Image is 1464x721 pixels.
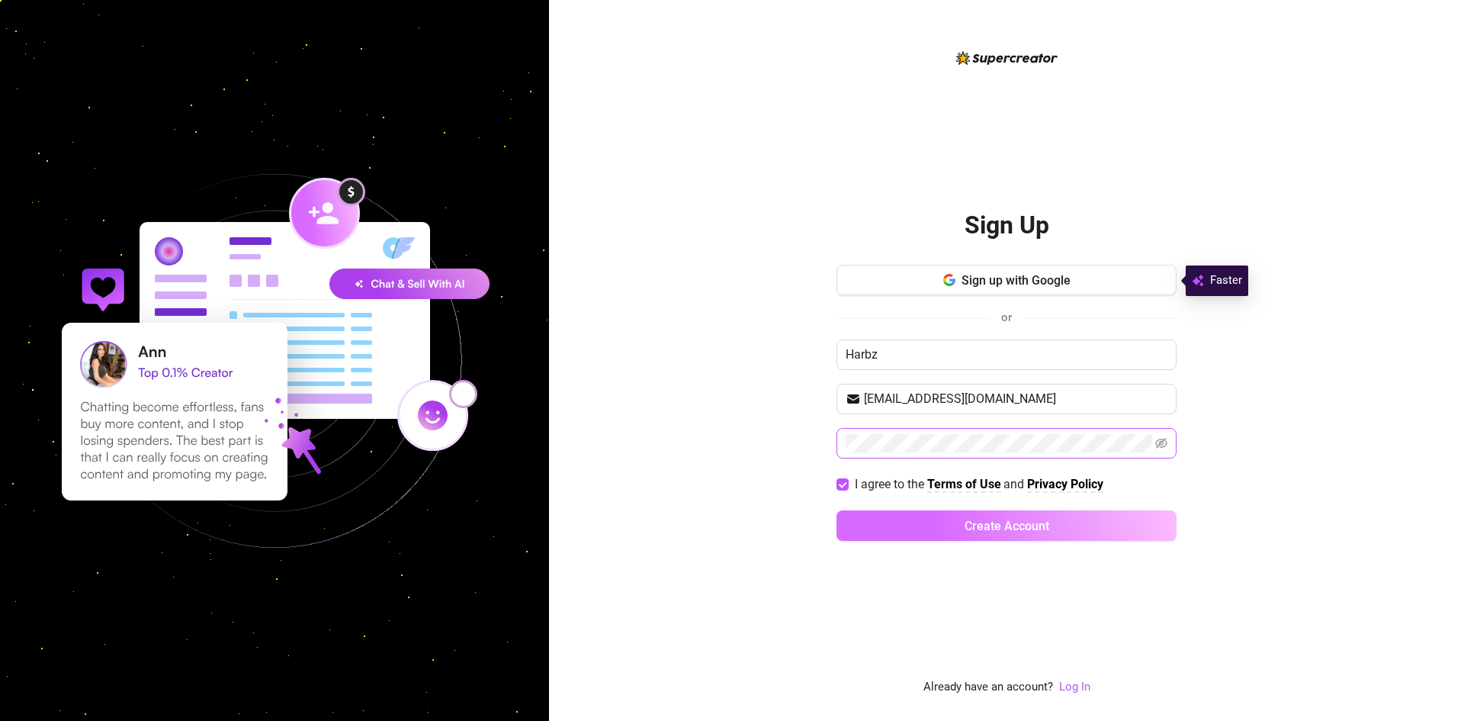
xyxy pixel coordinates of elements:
[962,273,1071,288] span: Sign up with Google
[965,519,1049,533] span: Create Account
[836,510,1177,541] button: Create Account
[1027,477,1103,493] a: Privacy Policy
[1210,272,1242,290] span: Faster
[923,678,1053,697] span: Already have an account?
[927,477,1001,493] a: Terms of Use
[927,477,1001,491] strong: Terms of Use
[1155,437,1167,449] span: eye-invisible
[956,51,1058,65] img: logo-BBDzfeDw.svg
[836,265,1177,295] button: Sign up with Google
[11,97,538,625] img: signup-background-D0MIrEPF.svg
[1027,477,1103,491] strong: Privacy Policy
[1192,272,1204,290] img: svg%3e
[1059,678,1090,697] a: Log In
[1003,477,1027,491] span: and
[1001,311,1012,324] span: or
[836,340,1177,370] input: Enter your Name
[855,477,927,491] span: I agree to the
[864,390,1167,408] input: Your email
[965,210,1049,241] h2: Sign Up
[1059,680,1090,694] a: Log In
